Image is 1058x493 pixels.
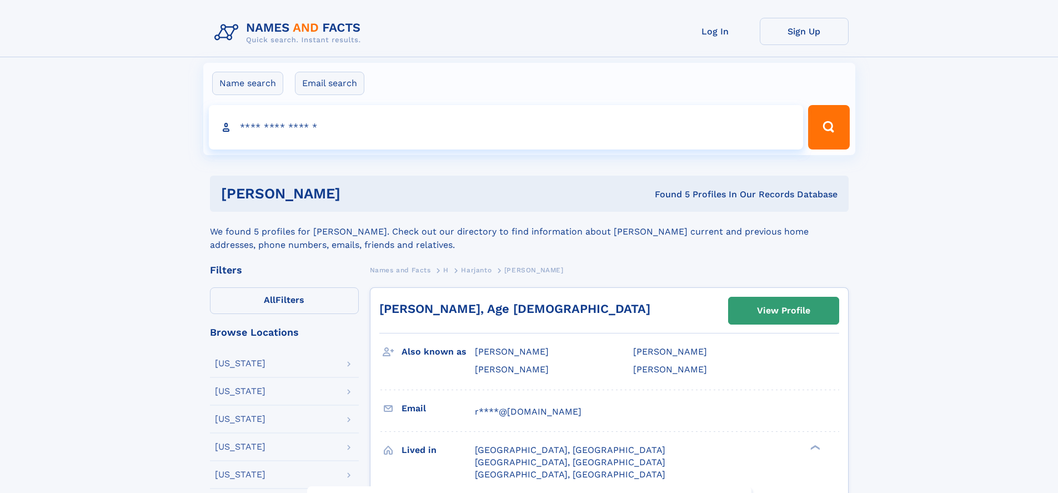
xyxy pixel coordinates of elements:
[402,441,475,460] h3: Lived in
[210,327,359,337] div: Browse Locations
[210,18,370,48] img: Logo Names and Facts
[210,212,849,252] div: We found 5 profiles for [PERSON_NAME]. Check out our directory to find information about [PERSON_...
[760,18,849,45] a: Sign Up
[633,346,707,357] span: [PERSON_NAME]
[498,188,838,201] div: Found 5 Profiles In Our Records Database
[461,266,492,274] span: Harjanto
[402,399,475,418] h3: Email
[264,295,275,305] span: All
[443,266,449,274] span: H
[808,105,849,150] button: Search Button
[671,18,760,45] a: Log In
[210,265,359,275] div: Filters
[475,346,549,357] span: [PERSON_NAME]
[461,263,492,277] a: Harjanto
[475,469,665,480] span: [GEOGRAPHIC_DATA], [GEOGRAPHIC_DATA]
[475,457,665,467] span: [GEOGRAPHIC_DATA], [GEOGRAPHIC_DATA]
[215,442,265,451] div: [US_STATE]
[215,415,265,424] div: [US_STATE]
[504,266,564,274] span: [PERSON_NAME]
[295,72,364,95] label: Email search
[443,263,449,277] a: H
[379,302,650,316] a: [PERSON_NAME], Age [DEMOGRAPHIC_DATA]
[402,342,475,361] h3: Also known as
[209,105,804,150] input: search input
[370,263,431,277] a: Names and Facts
[215,387,265,396] div: [US_STATE]
[215,470,265,479] div: [US_STATE]
[210,287,359,314] label: Filters
[475,364,549,375] span: [PERSON_NAME]
[215,359,265,368] div: [US_STATE]
[729,297,839,324] a: View Profile
[221,187,498,201] h1: [PERSON_NAME]
[757,298,810,323] div: View Profile
[808,444,821,451] div: ❯
[475,445,665,455] span: [GEOGRAPHIC_DATA], [GEOGRAPHIC_DATA]
[212,72,283,95] label: Name search
[633,364,707,375] span: [PERSON_NAME]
